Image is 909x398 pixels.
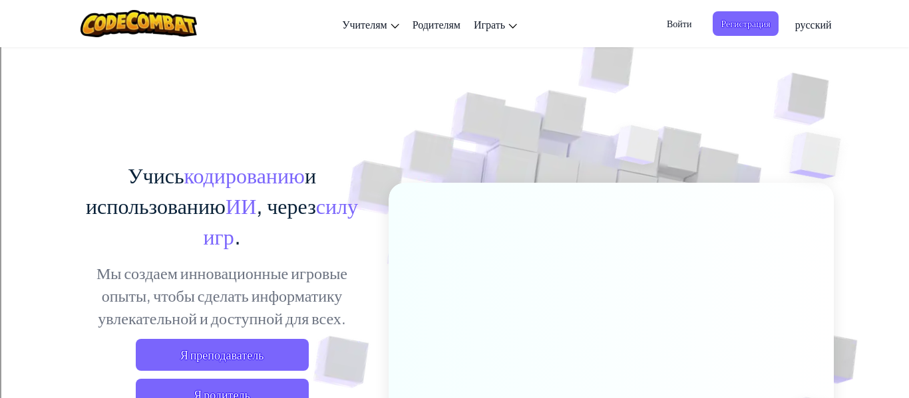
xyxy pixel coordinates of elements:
[128,161,184,188] span: Учись
[75,261,369,329] p: Мы создаем инновационные игровые опыты, чтобы сделать информатику увлекательной и доступной для в...
[590,99,686,198] img: Overlap cubes
[474,17,505,31] span: Играть
[335,6,406,42] a: Учителям
[713,11,778,36] button: Регистрация
[789,6,838,42] a: русский
[795,17,832,31] span: русский
[234,223,241,249] span: .
[467,6,524,42] a: Играть
[136,339,309,371] a: Я преподаватель
[184,161,305,188] span: кодированию
[342,17,387,31] span: Учителям
[763,100,878,212] img: Overlap cubes
[226,192,256,219] span: ИИ
[406,6,467,42] a: Родителям
[81,10,197,37] img: CodeCombat logo
[659,11,699,36] button: Войти
[256,192,316,219] span: , через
